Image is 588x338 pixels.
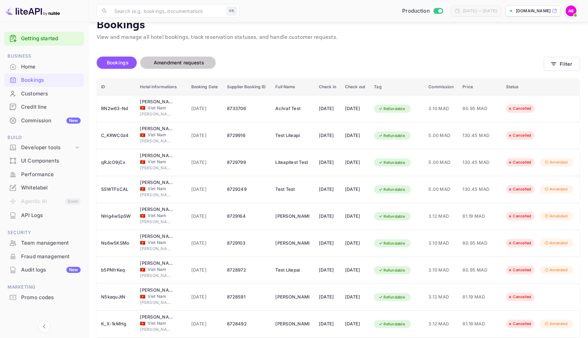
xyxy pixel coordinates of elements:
p: View and manage all hotel bookings, track reservation statuses, and handle customer requests. [97,33,580,42]
div: qRJcO9jCx [101,157,132,168]
a: Team management [4,236,84,249]
div: Trieu Dang Hotel [140,152,174,159]
span: 130.45 MAD [462,132,496,139]
div: CommissionNew [4,114,84,127]
div: 8728591 [227,292,267,303]
a: Bookings [4,74,84,86]
div: Cancelled [503,185,536,194]
div: Fraud management [21,253,81,261]
input: Search (e.g. bookings, documentation) [110,4,224,18]
div: account-settings tabs [97,57,544,69]
div: Liteapitest Test [275,157,309,168]
span: 5.00 MAD [428,186,454,193]
div: Audit logsNew [4,263,84,277]
span: 5.00 MAD [428,159,454,166]
div: Credit line [21,103,81,111]
div: UI Components [21,157,81,165]
div: Refundable [374,293,409,302]
div: Amended [540,158,572,167]
div: New [66,118,81,124]
div: Trieu Dang Hotel [140,314,174,321]
div: Team management [21,239,81,247]
div: [DATE] [319,292,337,303]
span: 80.95 MAD [462,105,496,112]
div: [DATE] [345,292,366,303]
div: [DATE] [345,103,366,114]
span: [DATE] [191,293,219,301]
div: [DATE] [345,184,366,195]
span: Build [4,134,84,141]
div: Cancelled [503,293,536,301]
a: Performance [4,168,84,181]
div: Developer tools [4,142,84,154]
span: [PERSON_NAME] [140,111,174,117]
div: Getting started [4,32,84,46]
a: Getting started [21,35,81,43]
span: Business [4,52,84,60]
div: K_X-1kMHg [101,319,132,329]
div: Trieu Dang Hotel [140,125,174,132]
div: [DATE] [319,184,337,195]
span: 3.12 MAD [428,320,454,328]
div: Whitelabel [4,181,84,195]
div: ⌘K [227,6,237,15]
th: Commission [424,79,458,95]
th: Check in [315,79,341,95]
div: SSWTFsCAL [101,184,132,195]
div: Amended [540,320,572,328]
span: Viet Nam [148,240,182,246]
a: Fraud management [4,250,84,263]
div: Developer tools [21,144,74,152]
span: Viet Nam [140,294,145,299]
img: achraf Elkhaier [566,5,576,16]
div: Achraf Achraf [275,292,309,303]
span: [PERSON_NAME] [140,192,174,198]
th: Hotel informations [136,79,187,95]
div: Refundable [374,212,409,221]
div: [DATE] [345,211,366,222]
div: Bookings [21,76,81,84]
span: [DATE] [191,186,219,193]
span: Viet Nam [148,132,182,138]
div: Achraf Elkhaier [275,238,309,249]
th: Status [502,79,579,95]
th: Supplier Booking ID [223,79,271,95]
span: Viet Nam [140,267,145,272]
span: 130.45 MAD [462,186,496,193]
div: Refundable [374,266,409,275]
div: UI Components [4,154,84,168]
span: Amendment requests [154,60,204,65]
div: Cancelled [503,320,536,328]
div: Cancelled [503,104,536,113]
span: [PERSON_NAME] [140,165,174,171]
span: 3.12 MAD [428,293,454,301]
div: Trieu Dang Hotel [140,260,174,267]
div: [DATE] [345,130,366,141]
div: Commission [21,117,81,125]
span: Viet Nam [140,321,145,326]
div: Home [4,60,84,74]
div: API Logs [4,209,84,222]
div: Promo codes [21,294,81,302]
div: Achraf Achraf [275,319,309,329]
div: Refundable [374,105,409,113]
div: Performance [21,171,81,179]
div: Refundable [374,239,409,248]
span: [DATE] [191,320,219,328]
div: 8728492 [227,319,267,329]
div: Refundable [374,185,409,194]
div: [DATE] [345,265,366,276]
span: Viet Nam [148,293,182,299]
span: 81.19 MAD [462,213,496,220]
div: N5kaquJtN [101,292,132,303]
span: [DATE] [191,159,219,166]
button: Filter [544,57,580,71]
div: [DATE] [319,211,337,222]
div: [DATE] [319,157,337,168]
div: Achraf Test [275,103,309,114]
div: 8729916 [227,130,267,141]
div: Cancelled [503,266,536,274]
div: [DATE] [319,265,337,276]
div: Home [21,63,81,71]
